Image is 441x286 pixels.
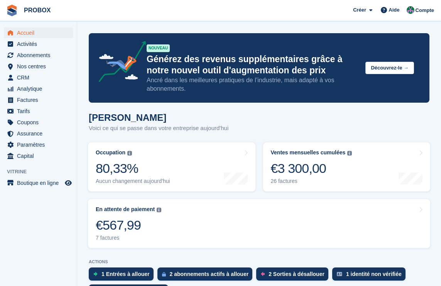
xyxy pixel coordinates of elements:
a: 2 abonnements actifs à allouer [157,267,257,284]
div: En attente de paiement [96,206,155,213]
div: Aucun changement aujourd'hui [96,178,170,184]
div: 1 identité non vérifiée [346,271,402,277]
span: Tarifs [17,106,63,117]
div: Ventes mensuelles cumulées [271,149,346,156]
span: Abonnements [17,50,63,61]
div: NOUVEAU [147,44,170,52]
img: Ian Senior [407,6,414,14]
a: menu [4,72,73,83]
div: €567,99 [96,217,161,233]
a: menu [4,83,73,94]
img: verify_identity-adf6edd0f0f0b5bbfe63781bf79b02c33cf7c696d77639b501bdc392416b5a36.svg [337,272,342,276]
img: price-adjustments-announcement-icon-8257ccfd72463d97f412b2fc003d46551f7dbcb40ab6d574587a9cd5c0d94... [92,41,146,85]
span: Aide [389,6,399,14]
a: menu [4,128,73,139]
a: menu [4,178,73,188]
a: menu [4,61,73,72]
div: 1 Entrées à allouer [101,271,150,277]
button: Découvrez-le → [365,62,414,74]
a: PROBOX [21,4,54,17]
span: Activités [17,39,63,49]
span: Nos centres [17,61,63,72]
a: menu [4,27,73,38]
span: Coupons [17,117,63,128]
span: Vitrine [7,168,77,176]
div: 80,33% [96,161,170,176]
span: CRM [17,72,63,83]
a: Boutique d'aperçu [64,178,73,188]
p: ACTIONS [89,259,429,264]
div: 2 Sorties à désallouer [269,271,324,277]
img: active_subscription_to_allocate_icon-d502201f5373d7db506a760aba3b589e785aa758c864c3986d89f69b8ff3... [162,272,166,277]
div: 2 abonnements actifs à allouer [170,271,249,277]
div: €3 300,00 [271,161,352,176]
a: menu [4,106,73,117]
p: Ancré dans les meilleures pratiques de l’industrie, mais adapté à vos abonnements. [147,76,359,93]
span: Accueil [17,27,63,38]
a: menu [4,95,73,105]
a: 2 Sorties à désallouer [256,267,332,284]
a: menu [4,117,73,128]
div: 7 factures [96,235,161,241]
a: menu [4,50,73,61]
span: Créer [353,6,366,14]
img: stora-icon-8386f47178a22dfd0bd8f6a31ec36ba5ce8667c1dd55bd0f319d3a0aa187defe.svg [6,5,18,16]
span: Assurance [17,128,63,139]
div: 26 factures [271,178,352,184]
a: menu [4,139,73,150]
a: 1 Entrées à allouer [89,267,157,284]
a: En attente de paiement €567,99 7 factures [88,199,430,248]
p: Générez des revenus supplémentaires grâce à notre nouvel outil d'augmentation des prix [147,54,359,76]
span: Paramètres [17,139,63,150]
a: menu [4,151,73,161]
span: Boutique en ligne [17,178,63,188]
img: move_ins_to_allocate_icon-fdf77a2bb77ea45bf5b3d319d69a93e2d87916cf1d5bf7949dd705db3b84f3ca.svg [93,272,98,276]
img: icon-info-grey-7440780725fd019a000dd9b08b2336e03edf1995a4989e88bcd33f0948082b44.svg [127,151,132,156]
a: menu [4,39,73,49]
span: Analytique [17,83,63,94]
img: icon-info-grey-7440780725fd019a000dd9b08b2336e03edf1995a4989e88bcd33f0948082b44.svg [347,151,352,156]
div: Occupation [96,149,125,156]
span: Compte [416,7,434,14]
span: Capital [17,151,63,161]
p: Voici ce qui se passe dans votre entreprise aujourd'hui [89,124,228,133]
a: Occupation 80,33% Aucun changement aujourd'hui [88,142,255,191]
h1: [PERSON_NAME] [89,112,228,123]
a: 1 identité non vérifiée [332,267,409,284]
span: Factures [17,95,63,105]
img: icon-info-grey-7440780725fd019a000dd9b08b2336e03edf1995a4989e88bcd33f0948082b44.svg [157,208,161,212]
img: move_outs_to_deallocate_icon-f764333ba52eb49d3ac5e1228854f67142a1ed5810a6f6cc68b1a99e826820c5.svg [261,272,265,276]
a: Ventes mensuelles cumulées €3 300,00 26 factures [263,142,431,191]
